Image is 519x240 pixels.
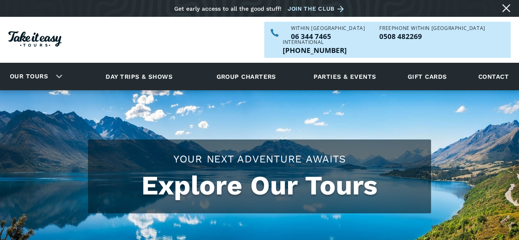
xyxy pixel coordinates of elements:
a: Homepage [8,27,62,53]
h1: Explore Our Tours [96,170,423,201]
div: Freephone WITHIN [GEOGRAPHIC_DATA] [379,26,485,31]
p: 06 344 7465 [291,33,365,40]
div: Get early access to all the good stuff! [174,5,281,12]
a: Parties & events [309,65,380,88]
p: [PHONE_NUMBER] [283,47,347,54]
a: Call us outside of NZ on +6463447465 [283,47,347,54]
a: Group charters [206,65,286,88]
a: Call us within NZ on 063447465 [291,33,365,40]
div: WITHIN [GEOGRAPHIC_DATA] [291,26,365,31]
a: Close message [500,2,513,15]
a: Day trips & shows [95,65,183,88]
h2: Your Next Adventure Awaits [96,152,423,166]
div: International [283,40,347,45]
a: Contact [474,65,513,88]
a: Our tours [4,67,54,86]
a: Call us freephone within NZ on 0508482269 [379,33,485,40]
img: Take it easy Tours logo [8,31,62,47]
a: Gift cards [404,65,451,88]
p: 0508 482269 [379,33,485,40]
a: Join the club [288,4,347,14]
